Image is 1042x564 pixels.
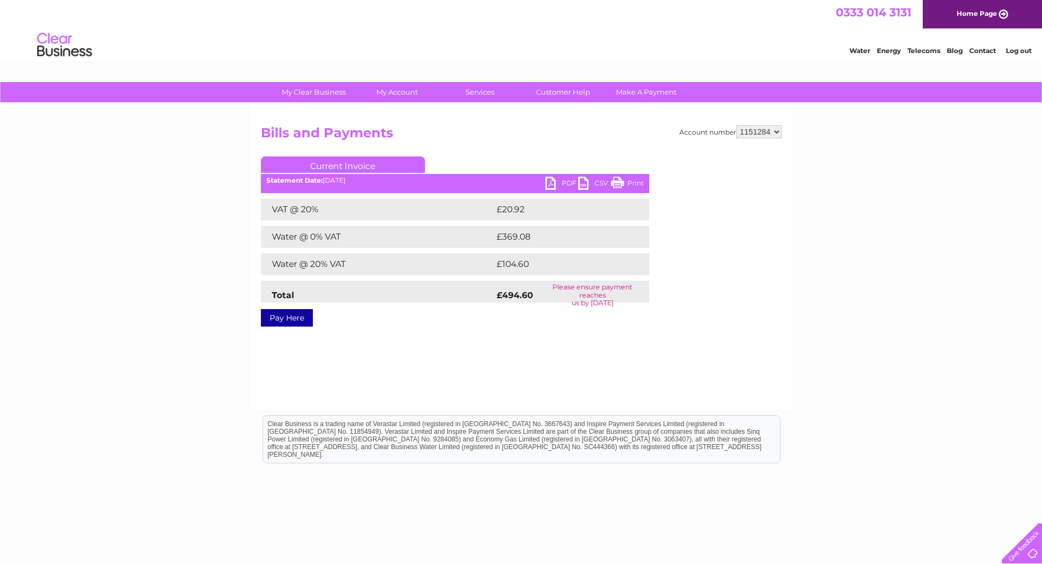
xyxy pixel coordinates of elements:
[536,281,649,310] td: Please ensure payment reaches us by [DATE]
[494,199,627,220] td: £20.92
[969,46,996,55] a: Contact
[947,46,963,55] a: Blog
[494,226,630,248] td: £369.08
[261,309,313,327] a: Pay Here
[545,177,578,193] a: PDF
[37,28,92,62] img: logo.png
[494,253,630,275] td: £104.60
[1006,46,1032,55] a: Log out
[907,46,940,55] a: Telecoms
[611,177,644,193] a: Print
[261,253,494,275] td: Water @ 20% VAT
[261,156,425,173] a: Current Invoice
[261,125,782,146] h2: Bills and Payments
[578,177,611,193] a: CSV
[263,6,780,53] div: Clear Business is a trading name of Verastar Limited (registered in [GEOGRAPHIC_DATA] No. 3667643...
[266,176,323,184] b: Statement Date:
[261,226,494,248] td: Water @ 0% VAT
[435,82,525,102] a: Services
[849,46,870,55] a: Water
[261,177,649,184] div: [DATE]
[518,82,608,102] a: Customer Help
[836,5,911,19] a: 0333 014 3131
[679,125,782,138] div: Account number
[272,290,294,300] strong: Total
[352,82,442,102] a: My Account
[497,290,533,300] strong: £494.60
[261,199,494,220] td: VAT @ 20%
[877,46,901,55] a: Energy
[269,82,359,102] a: My Clear Business
[601,82,691,102] a: Make A Payment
